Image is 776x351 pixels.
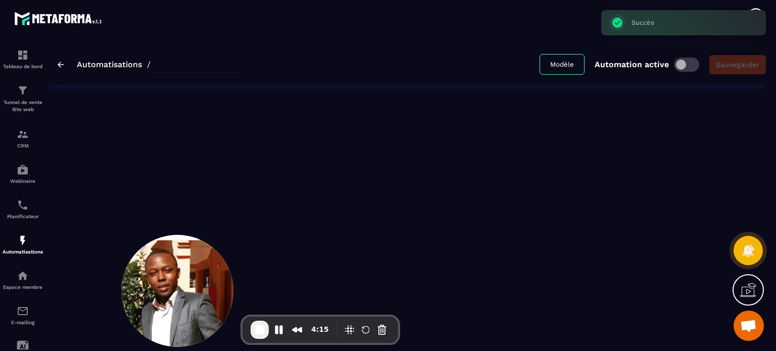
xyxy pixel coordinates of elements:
[17,49,29,61] img: formation
[3,77,43,121] a: formationformationTunnel de vente Site web
[3,214,43,219] p: Planificateur
[147,60,151,69] span: /
[14,9,105,28] img: logo
[3,99,43,113] p: Tunnel de vente Site web
[3,64,43,69] p: Tableau de bord
[3,191,43,227] a: schedulerschedulerPlanificateur
[734,311,764,341] div: Ouvrir le chat
[17,128,29,140] img: formation
[3,320,43,325] p: E-mailing
[3,156,43,191] a: automationsautomationsWebinaire
[3,121,43,156] a: formationformationCRM
[3,227,43,262] a: automationsautomationsAutomatisations
[3,41,43,77] a: formationformationTableau de bord
[3,143,43,148] p: CRM
[17,234,29,246] img: automations
[17,84,29,96] img: formation
[3,284,43,290] p: Espace membre
[17,164,29,176] img: automations
[58,62,64,68] img: arrow
[3,178,43,184] p: Webinaire
[17,199,29,211] img: scheduler
[3,249,43,255] p: Automatisations
[77,60,142,69] a: Automatisations
[3,297,43,333] a: emailemailE-mailing
[17,270,29,282] img: automations
[17,305,29,317] img: email
[595,60,669,69] p: Automation active
[3,262,43,297] a: automationsautomationsEspace membre
[540,54,585,75] button: Modèle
